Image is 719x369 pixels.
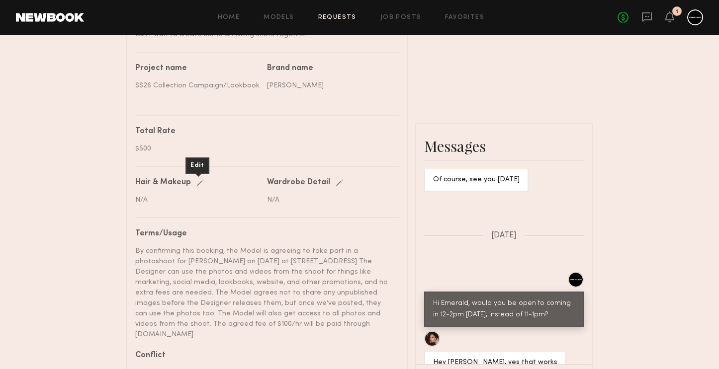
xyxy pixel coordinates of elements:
[433,357,557,369] div: Hey [PERSON_NAME], yes that works
[135,128,391,136] div: Total Rate
[433,298,575,321] div: Hi Emerald, would you be open to coming in 12-2pm [DATE], instead of 11-1pm?
[267,65,391,73] div: Brand name
[135,80,260,91] div: SS26 Collection Campaign/Lookbook
[318,14,357,21] a: Requests
[380,14,422,21] a: Job Posts
[267,80,391,91] div: [PERSON_NAME]
[135,144,391,154] div: $500
[676,9,678,14] div: 1
[267,195,391,205] div: N/A
[135,230,391,238] div: Terms/Usage
[135,65,260,73] div: Project name
[135,195,260,205] div: N/A
[218,14,240,21] a: Home
[264,14,294,21] a: Models
[135,246,391,340] div: By confirming this booking, the Model is agreeing to take part in a photoshoot for [PERSON_NAME] ...
[433,174,520,186] div: Of course, see you [DATE]
[445,14,484,21] a: Favorites
[424,136,584,156] div: Messages
[185,157,209,174] div: Edit
[491,231,517,240] span: [DATE]
[135,179,191,187] div: Hair & Makeup
[135,352,391,360] div: Conflict
[267,179,330,187] div: Wardrobe Detail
